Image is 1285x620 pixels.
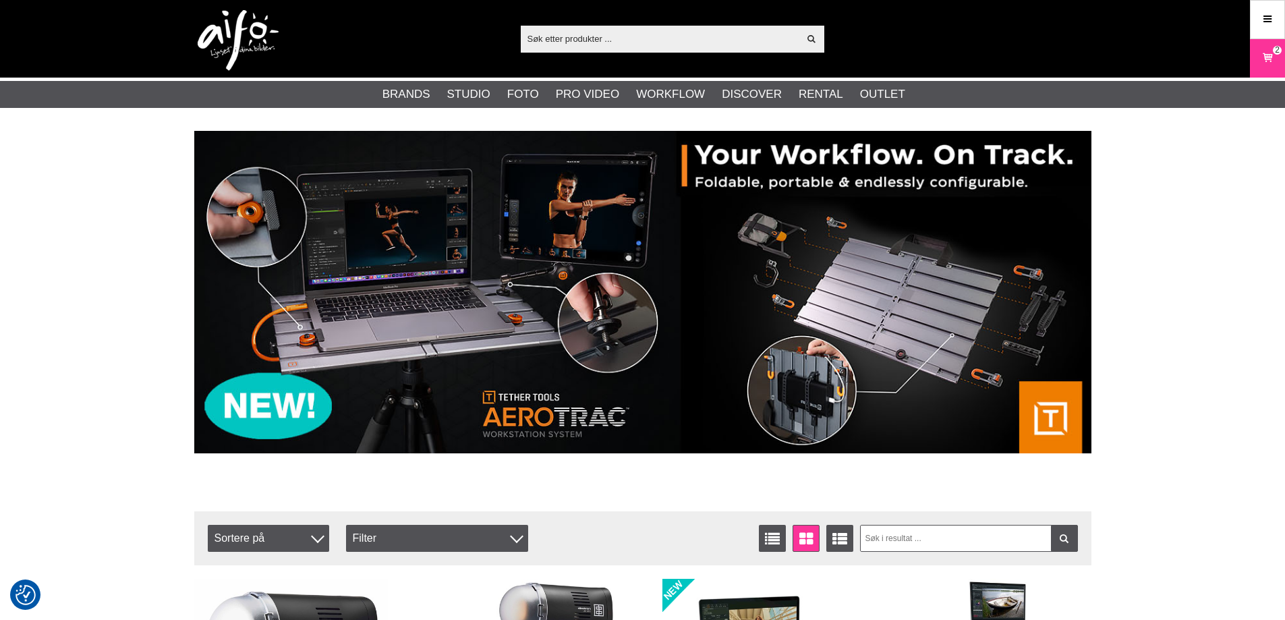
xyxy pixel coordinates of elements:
[860,86,905,103] a: Outlet
[521,28,799,49] input: Søk etter produkter ...
[1051,525,1078,552] a: Filter
[1275,44,1280,56] span: 2
[198,10,279,71] img: logo.png
[722,86,782,103] a: Discover
[507,86,539,103] a: Foto
[346,525,528,552] div: Filter
[759,525,786,552] a: Vis liste
[556,86,619,103] a: Pro Video
[447,86,490,103] a: Studio
[16,583,36,607] button: Samtykkepreferanser
[860,525,1078,552] input: Søk i resultat ...
[636,86,705,103] a: Workflow
[799,86,843,103] a: Rental
[826,525,853,552] a: Utvidet liste
[194,131,1091,453] img: Ad:007 banner-header-aerotrac-1390x500.jpg
[793,525,820,552] a: Vindusvisning
[208,525,329,552] span: Sortere på
[16,585,36,605] img: Revisit consent button
[382,86,430,103] a: Brands
[1251,43,1284,74] a: 2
